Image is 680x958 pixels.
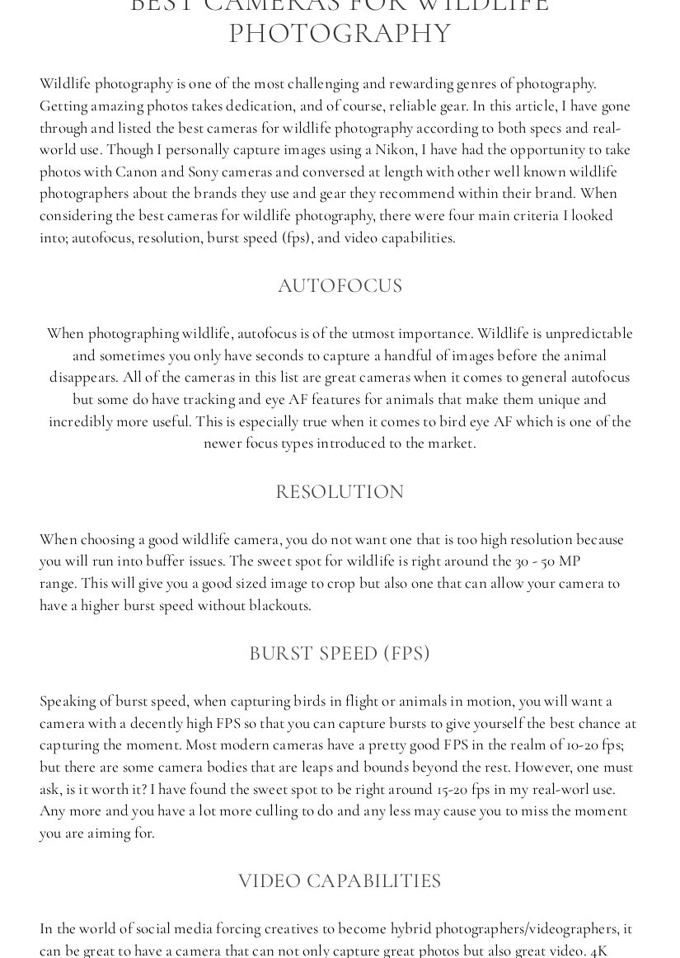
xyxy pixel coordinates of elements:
[40,322,640,454] p: When photographing wildlife, autofocus is of the utmost importance. Wildlife is unpredictable and...
[40,690,640,843] p: Speaking of burst speed, when capturing birds in flight or animals in motion, you will want a cam...
[40,528,640,616] p: When choosing a good wildlife camera, you do not want one that is too high resolution because you...
[40,475,640,508] h3: Resolution
[40,864,640,897] h3: Video capabilities
[40,636,640,669] h3: Burst Speed (FPS)
[40,73,640,248] p: Wildlife photography is one of the most challenging and rewarding genres of photography. Getting ...
[40,269,640,302] h3: Autofocus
